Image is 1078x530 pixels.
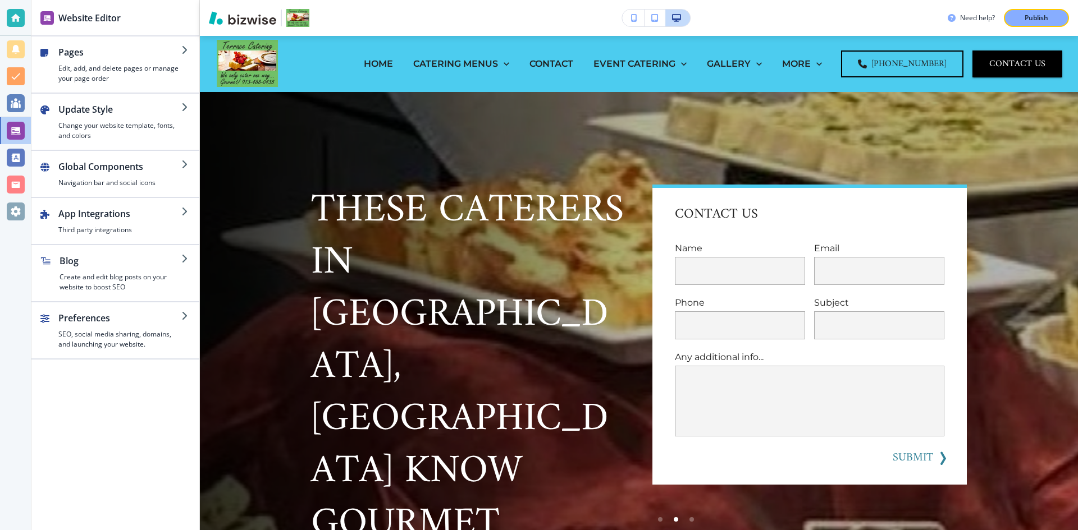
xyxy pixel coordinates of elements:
h2: Preferences [58,311,181,325]
button: PagesEdit, add, and delete pages or manage your page order [31,36,199,93]
button: BlogCreate and edit blog posts on your website to boost SEO [31,245,199,301]
h2: App Integrations [58,207,181,220]
button: Publish [1004,9,1069,27]
p: CATERING MENUS [413,57,498,70]
img: Bizwise Logo [209,11,276,25]
p: Email [814,242,944,255]
p: Name [675,242,805,255]
h2: Update Style [58,103,181,116]
h4: Third party integrations [58,225,181,235]
button: CONTACT US [972,50,1062,77]
h2: Global Components [58,160,181,173]
p: CONTACT [529,57,573,70]
p: Phone [675,296,805,309]
p: EVENT CATERING [593,57,675,70]
button: SUBMIT [893,450,933,467]
button: Global ComponentsNavigation bar and social icons [31,151,199,197]
img: Terrace Catering [217,40,278,87]
p: Any additional info... [675,351,944,363]
a: [PHONE_NUMBER] [841,50,963,77]
button: PreferencesSEO, social media sharing, domains, and launching your website. [31,302,199,358]
h4: SEO, social media sharing, domains, and launching your website. [58,329,181,349]
h3: Need help? [960,13,995,23]
p: Publish [1025,13,1048,23]
p: HOME [364,57,393,70]
p: Subject [814,296,944,309]
img: Your Logo [286,9,309,27]
button: App IntegrationsThird party integrations [31,198,199,244]
h2: Website Editor [58,11,121,25]
p: contact us [675,206,758,224]
h4: Create and edit blog posts on your website to boost SEO [60,272,181,292]
h4: Edit, add, and delete pages or manage your page order [58,63,181,84]
h2: Blog [60,254,181,268]
h2: Pages [58,45,181,59]
p: GALLERY [707,57,751,70]
p: MORE [782,57,811,70]
h4: Change your website template, fonts, and colors [58,121,181,141]
img: editor icon [40,11,54,25]
button: Update StyleChange your website template, fonts, and colors [31,94,199,150]
h4: Navigation bar and social icons [58,178,181,188]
